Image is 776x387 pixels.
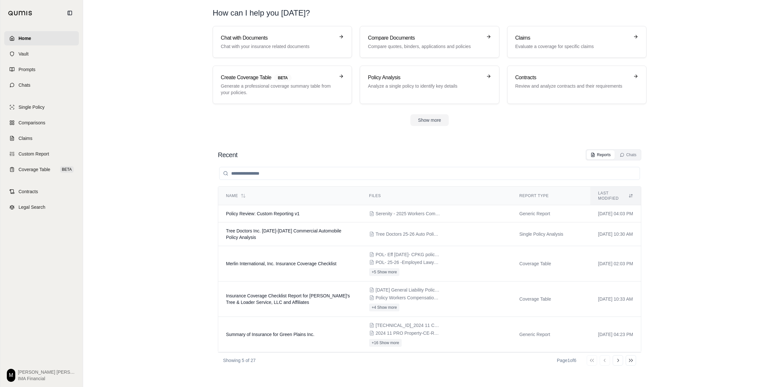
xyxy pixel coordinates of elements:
td: [DATE] 10:30 AM [590,222,641,246]
button: Show more [410,114,449,126]
a: Policy AnalysisAnalyze a single policy to identify key details [360,66,499,104]
button: +5 Show more [369,268,400,276]
span: Serenity - 2025 Workers Compensation Policy - Hanover Insurance.pdf [376,210,441,217]
p: Chat with your insurance related documents [221,43,335,50]
span: Legal Search [19,204,45,210]
button: +16 Show more [369,339,402,347]
a: Create Coverage TableBETAGenerate a professional coverage summary table from your policies. [213,66,352,104]
p: Compare quotes, binders, applications and policies [368,43,482,50]
span: Summary of Insurance for Green Plains Inc. [226,332,314,337]
span: Single Policy [19,104,44,110]
span: Prompts [19,66,35,73]
td: Generic Report [511,205,590,222]
p: Analyze a single policy to identify key details [368,83,482,89]
span: IMA Financial [18,375,76,382]
h3: Policy Analysis [368,74,482,81]
th: Report Type [511,187,590,205]
span: BETA [60,166,74,173]
button: +4 Show more [369,304,400,311]
a: Contracts [4,184,79,199]
div: Reports [591,152,611,157]
span: 2024 11 PRO Property-CE-RRS.pdf [376,330,441,336]
h3: Compare Documents [368,34,482,42]
td: [DATE] 04:23 PM [590,317,641,352]
a: ClaimsEvaluate a coverage for specific claims [507,26,646,58]
a: Compare DocumentsCompare quotes, binders, applications and policies [360,26,499,58]
p: Review and analyze contracts and their requirements [515,83,629,89]
button: Collapse sidebar [65,8,75,18]
a: ContractsReview and analyze contracts and their requirements [507,66,646,104]
a: Prompts [4,62,79,77]
span: Chats [19,82,31,88]
div: M [7,369,15,382]
td: [DATE] 10:33 AM [590,281,641,317]
h3: Claims [515,34,629,42]
a: Home [4,31,79,45]
img: Qumis Logo [8,11,32,16]
a: Single Policy [4,100,79,114]
div: Chats [620,152,636,157]
span: Coverage Table [19,166,50,173]
h2: Recent [218,150,237,159]
a: Custom Report [4,147,79,161]
span: Tree Doctors Inc. 2025-2026 Commercial Automobile Policy Analysis [226,228,341,240]
span: Policy Review: Custom Reporting v1 [226,211,299,216]
td: Coverage Table [511,281,590,317]
div: Page 1 of 6 [557,357,576,364]
a: Chats [4,78,79,92]
span: Insurance Coverage Checklist Report for Michael's Tree & Loader Service, LLC and Affiliates [226,293,350,305]
a: Claims [4,131,79,145]
h3: Contracts [515,74,629,81]
a: Coverage TableBETA [4,162,79,177]
div: Name [226,193,354,198]
span: 29.2.6.2_2024 11 CGL POL.pdf [376,322,441,329]
span: Policy Workers Compensation TN 9.9.2024-9.9.pdf [376,294,441,301]
a: Comparisons [4,116,79,130]
span: Vault [19,51,29,57]
button: Chats [616,150,640,159]
h3: Chat with Documents [221,34,335,42]
p: Generate a professional coverage summary table from your policies. [221,83,335,96]
p: Showing 5 of 27 [223,357,256,364]
span: POL- 25-26 -Employed Lawyers Policy PHSD1797142005- Insured Copy.pdf [376,259,441,266]
td: Generic Report [511,317,590,352]
h3: Create Coverage Table [221,74,335,81]
span: [PERSON_NAME] [PERSON_NAME] [18,369,76,375]
span: BETA [274,74,292,81]
button: Reports [587,150,615,159]
span: Contracts [19,188,38,195]
td: Single Policy Analysis [511,222,590,246]
a: Legal Search [4,200,79,214]
td: [DATE] 02:03 PM [590,246,641,281]
span: Claims [19,135,32,142]
p: Evaluate a coverage for specific claims [515,43,629,50]
a: Vault [4,47,79,61]
h1: How can I help you [DATE]? [213,8,646,18]
span: 08-16-24 General Liability Policy.pdf [376,287,441,293]
th: Files [361,187,512,205]
td: Coverage Table [511,246,590,281]
span: Home [19,35,31,42]
a: Chat with DocumentsChat with your insurance related documents [213,26,352,58]
span: Merlin International, Inc. Insurance Coverage Checklist [226,261,336,266]
span: Tree Doctors 25-26 Auto Policy.PDF [376,231,441,237]
span: Comparisons [19,119,45,126]
span: POL- Eff 7.1.25- CPKG policy no. TCP702924010 - Insured Binder.pdf [376,251,441,258]
span: Custom Report [19,151,49,157]
div: Last modified [598,191,633,201]
td: [DATE] 04:03 PM [590,205,641,222]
